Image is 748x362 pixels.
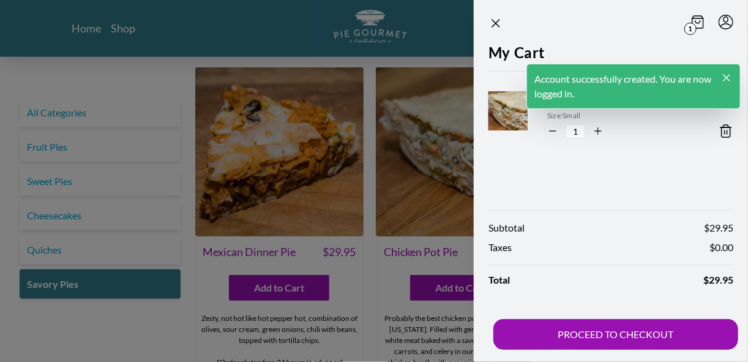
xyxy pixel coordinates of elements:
[704,221,733,235] span: $ 29.95
[547,110,684,121] span: Size: Small
[488,273,510,287] span: Total
[488,16,503,31] button: Close panel
[709,240,733,255] span: $ 0.00
[488,42,733,71] h2: My Cart
[493,319,738,350] button: PROCEED TO CHECKOUT
[534,72,720,101] h1: Account successfully created. You are now logged in.
[684,23,697,35] span: 1
[488,221,525,235] span: Subtotal
[719,15,733,29] button: Menu
[720,72,733,84] button: Close panel
[703,273,733,287] span: $ 29.95
[482,80,557,154] img: Product Image
[488,240,512,255] span: Taxes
